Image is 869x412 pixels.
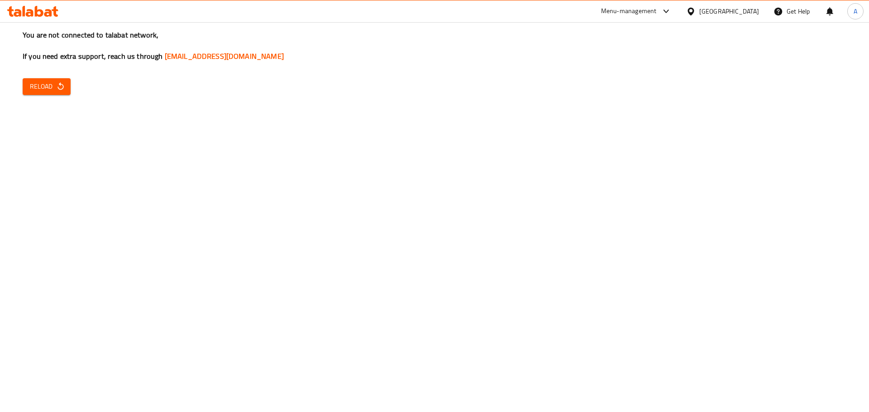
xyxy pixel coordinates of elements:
button: Reload [23,78,71,95]
a: [EMAIL_ADDRESS][DOMAIN_NAME] [165,49,284,63]
h3: You are not connected to talabat network, If you need extra support, reach us through [23,30,846,62]
div: [GEOGRAPHIC_DATA] [699,6,759,16]
span: A [854,6,857,16]
span: Reload [30,81,63,92]
div: Menu-management [601,6,657,17]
